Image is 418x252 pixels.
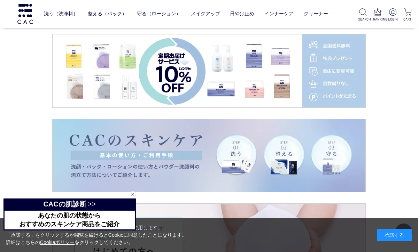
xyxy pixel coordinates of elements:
a: CACの使い方CACの使い方 [53,119,365,192]
a: 定期便サービス定期便サービス [53,34,365,107]
p: RANKING [373,17,382,22]
p: SEARCH [358,17,367,22]
img: logo [16,4,34,24]
img: CACの使い方 [53,119,365,192]
a: 洗う（洗浄料） [44,6,78,22]
a: Cookieポリシー [40,239,75,245]
a: 守る（ローション） [137,6,181,22]
p: CART [403,17,412,22]
img: 定期便サービス [53,34,365,107]
p: LOGIN [388,17,397,22]
a: メイクアップ [191,6,220,22]
a: クリーナー [304,6,328,22]
a: LOGIN [388,8,397,22]
div: 承諾する [377,229,412,241]
a: インナーケア [264,6,294,22]
div: 当サイトでは、お客様へのサービス向上のためにCookieを使用します。 「承諾する」をクリックするか閲覧を続けるとCookieに同意したことになります。 詳細はこちらの をクリックしてください。 [6,224,187,246]
a: RANKING [373,8,382,22]
a: 日やけ止め [230,6,254,22]
a: 整える（パック） [88,6,127,22]
a: SEARCH [358,8,367,22]
a: CART [403,8,412,22]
